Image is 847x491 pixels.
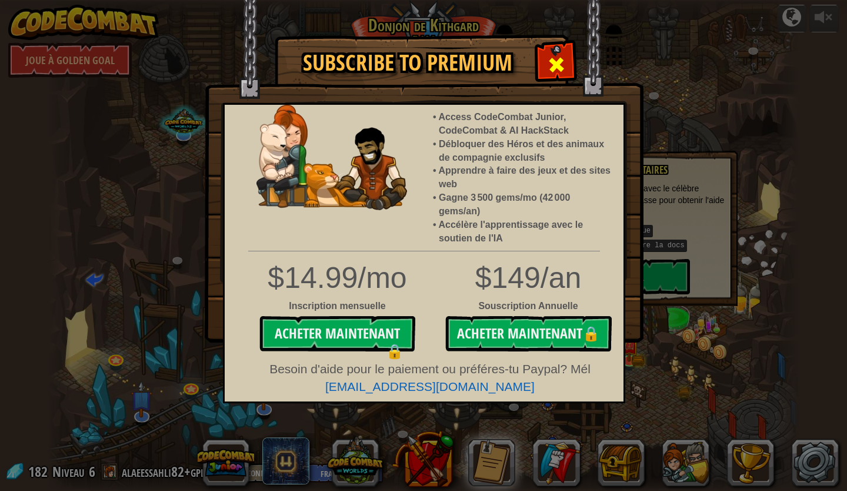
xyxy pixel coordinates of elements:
[216,300,632,313] div: Souscription Annuelle
[439,164,612,191] li: Apprendre à faire des jeux et des sites web
[439,191,612,218] li: Gagne 3 500 gems/mo (42 000 gems/an)
[287,51,528,75] h1: Subscribe to Premium
[256,105,407,210] img: anya-and-nando-pet.webp
[439,138,612,165] li: Débloquer des Héros et des animaux de compagnie exclusifs
[439,111,612,138] li: Access CodeCombat Junior, CodeCombat & AI HackStack
[439,218,612,245] li: Accélère l'apprentissage avec le soutien de l'IA
[325,380,535,393] a: [EMAIL_ADDRESS][DOMAIN_NAME]
[269,362,591,376] span: Besoin d'aide pour le paiement ou préféres-tu Paypal? Mél
[445,316,612,351] button: Acheter Maintenant🔒
[259,300,415,313] div: Inscription mensuelle
[259,316,415,351] button: Acheter Maintenant🔒
[259,257,415,299] div: $14.99/mo
[216,257,632,299] div: $149/an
